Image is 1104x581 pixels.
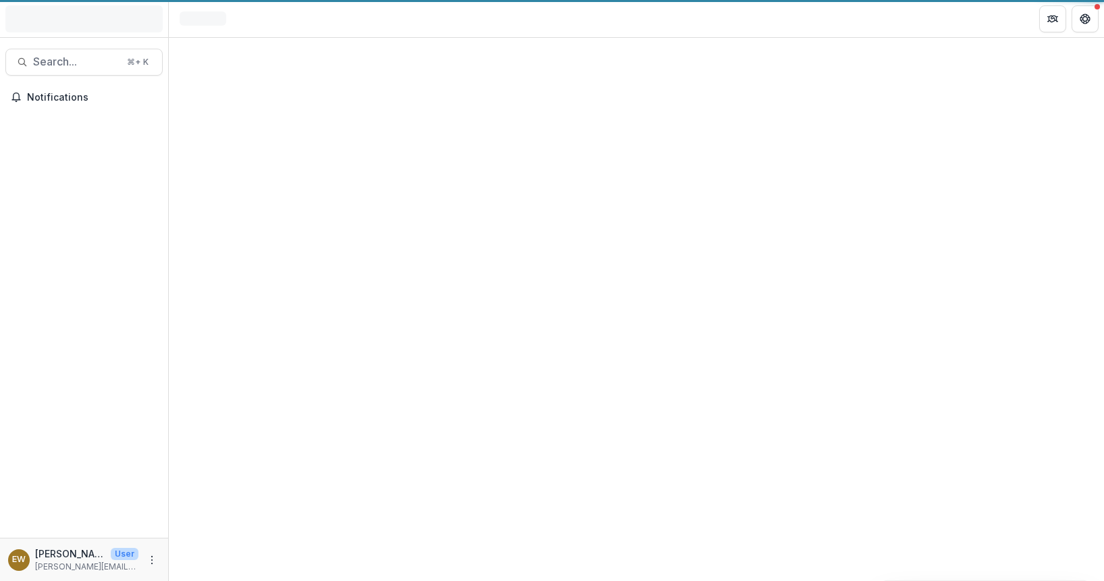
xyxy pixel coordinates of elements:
[33,55,119,68] span: Search...
[12,555,26,564] div: Eddie Whitfield
[35,561,138,573] p: [PERSON_NAME][EMAIL_ADDRESS][DOMAIN_NAME]
[174,9,232,28] nav: breadcrumb
[1072,5,1099,32] button: Get Help
[144,552,160,568] button: More
[124,55,151,70] div: ⌘ + K
[5,49,163,76] button: Search...
[1039,5,1066,32] button: Partners
[35,547,105,561] p: [PERSON_NAME]
[111,548,138,560] p: User
[27,92,157,103] span: Notifications
[5,86,163,108] button: Notifications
